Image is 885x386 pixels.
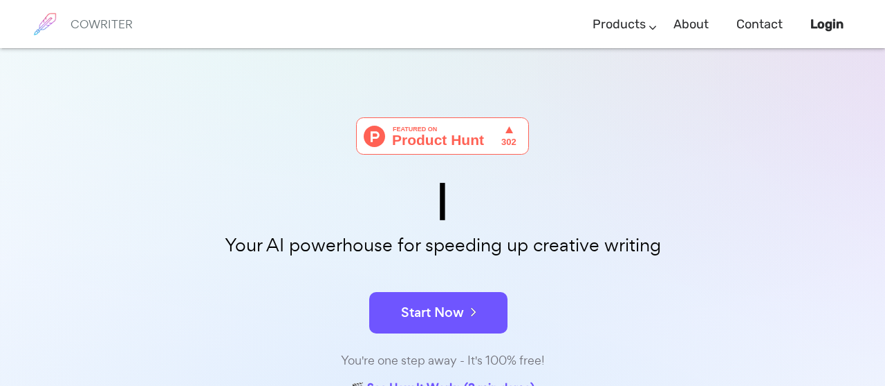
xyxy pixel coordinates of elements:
[369,292,507,334] button: Start Now
[28,7,62,41] img: brand logo
[810,17,844,32] b: Login
[673,4,709,45] a: About
[736,4,783,45] a: Contact
[71,18,133,30] h6: COWRITER
[97,231,788,260] p: Your AI powerhouse for speeding up creative writing
[97,351,788,371] div: You're one step away - It's 100% free!
[356,117,529,155] img: Cowriter - Your AI buddy for speeding up creative writing | Product Hunt
[810,4,844,45] a: Login
[593,4,646,45] a: Products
